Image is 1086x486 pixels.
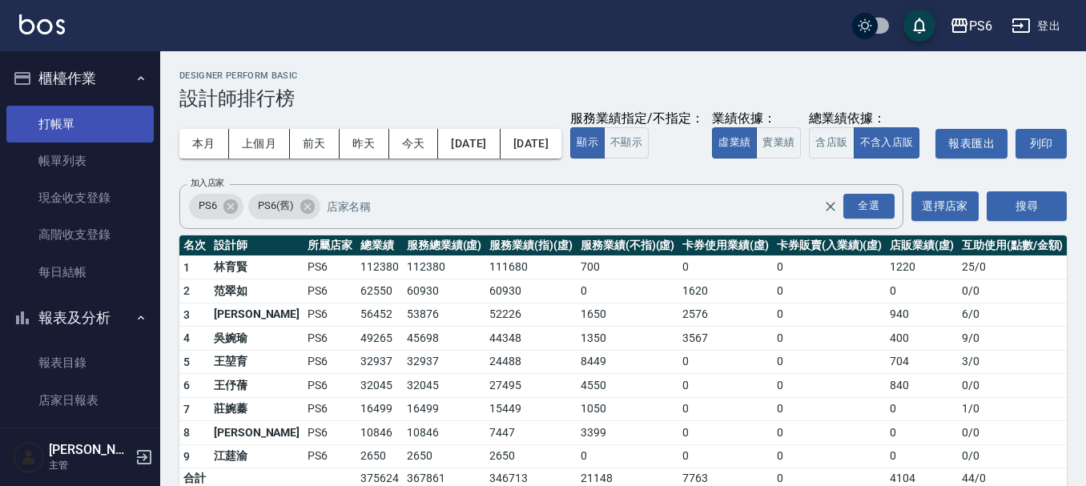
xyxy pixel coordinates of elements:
button: 登出 [1005,11,1067,41]
td: PS6 [304,444,356,468]
td: 0 [577,444,678,468]
td: 2576 [678,303,773,327]
td: 1620 [678,279,773,303]
span: 4 [183,331,190,344]
button: 報表匯出 [935,129,1008,159]
td: 0 [886,279,958,303]
button: 前天 [290,129,340,159]
td: 0 [773,350,886,374]
td: 范翠如 [210,279,304,303]
button: 虛業績 [712,127,757,159]
td: 0 / 0 [958,374,1067,398]
div: PS6 [189,194,243,219]
td: 0 [773,327,886,351]
td: 32937 [356,350,403,374]
td: 7447 [485,421,577,445]
td: 940 [886,303,958,327]
td: 0 [678,397,773,421]
td: 25 / 0 [958,255,1067,279]
td: 2650 [403,444,486,468]
button: 上個月 [229,129,290,159]
td: PS6 [304,350,356,374]
span: 6 [183,379,190,392]
td: 112380 [403,255,486,279]
td: 8449 [577,350,678,374]
th: 名次 [179,235,210,256]
div: 服務業績指定/不指定： [570,110,704,127]
td: 0 [577,279,678,303]
td: 32937 [403,350,486,374]
th: 服務業績(不指)(虛) [577,235,678,256]
h5: [PERSON_NAME] [49,442,131,458]
img: Person [13,441,45,473]
button: Clear [819,195,842,218]
img: Logo [19,14,65,34]
td: 62550 [356,279,403,303]
td: 27495 [485,374,577,398]
button: Open [840,191,898,222]
td: 王伃蒨 [210,374,304,398]
td: PS6 [304,397,356,421]
td: 吳婉瑜 [210,327,304,351]
td: 10846 [356,421,403,445]
a: 店家日報表 [6,382,154,419]
td: 0 [678,421,773,445]
td: 江莛渝 [210,444,304,468]
td: PS6 [304,303,356,327]
td: 0 [773,374,886,398]
td: PS6 [304,374,356,398]
td: 3567 [678,327,773,351]
button: 不含入店販 [854,127,920,159]
button: 列印 [1016,129,1067,159]
td: 0 [773,444,886,468]
button: PS6 [943,10,999,42]
span: 1 [183,261,190,274]
span: 9 [183,450,190,463]
td: 1350 [577,327,678,351]
td: 60930 [403,279,486,303]
button: 今天 [389,129,439,159]
td: 44348 [485,327,577,351]
td: 16499 [356,397,403,421]
td: 6 / 0 [958,303,1067,327]
a: 高階收支登錄 [6,216,154,253]
h3: 設計師排行榜 [179,87,1067,110]
td: 2650 [356,444,403,468]
td: 莊婉蓁 [210,397,304,421]
td: PS6 [304,255,356,279]
th: 卡券使用業績(虛) [678,235,773,256]
input: 店家名稱 [323,192,851,220]
td: 16499 [403,397,486,421]
button: 實業績 [756,127,801,159]
td: 0 [678,444,773,468]
span: 3 [183,308,190,321]
td: 0 [678,255,773,279]
td: 60930 [485,279,577,303]
td: 2650 [485,444,577,468]
td: PS6 [304,327,356,351]
td: 0 / 0 [958,421,1067,445]
th: 店販業績(虛) [886,235,958,256]
td: 4550 [577,374,678,398]
td: 1 / 0 [958,397,1067,421]
td: 0 [773,255,886,279]
th: 服務總業績(虛) [403,235,486,256]
th: 設計師 [210,235,304,256]
td: 林育賢 [210,255,304,279]
button: [DATE] [501,129,561,159]
td: 24488 [485,350,577,374]
td: 3 / 0 [958,350,1067,374]
label: 加入店家 [191,177,224,189]
th: 所屬店家 [304,235,356,256]
td: 700 [577,255,678,279]
span: 7 [183,403,190,416]
div: 業績依據： [712,110,801,127]
td: 0 [678,374,773,398]
td: 45698 [403,327,486,351]
button: save [903,10,935,42]
span: 5 [183,355,190,368]
td: 0 [773,397,886,421]
td: 32045 [356,374,403,398]
td: 49265 [356,327,403,351]
td: 111680 [485,255,577,279]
